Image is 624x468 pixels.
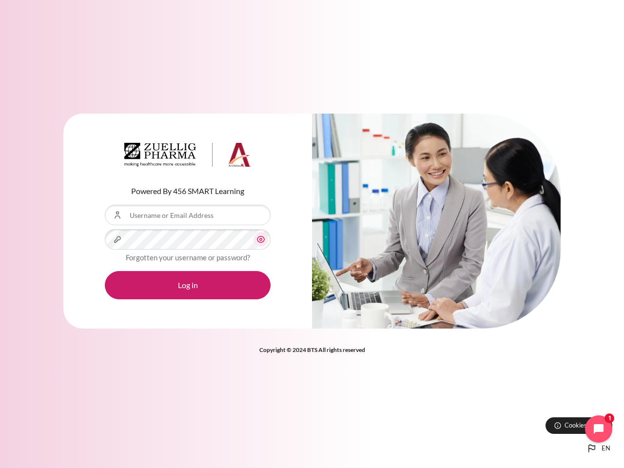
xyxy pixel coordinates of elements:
a: Forgotten your username or password? [126,253,250,262]
p: Powered By 456 SMART Learning [105,185,271,197]
button: Cookies notice [546,417,612,434]
span: en [602,444,610,453]
button: Log in [105,271,271,299]
button: Languages [582,439,614,458]
img: Architeck [124,143,251,167]
span: Cookies notice [565,421,605,430]
a: Architeck [124,143,251,171]
strong: Copyright © 2024 BTS All rights reserved [259,346,365,353]
input: Username or Email Address [105,205,271,225]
